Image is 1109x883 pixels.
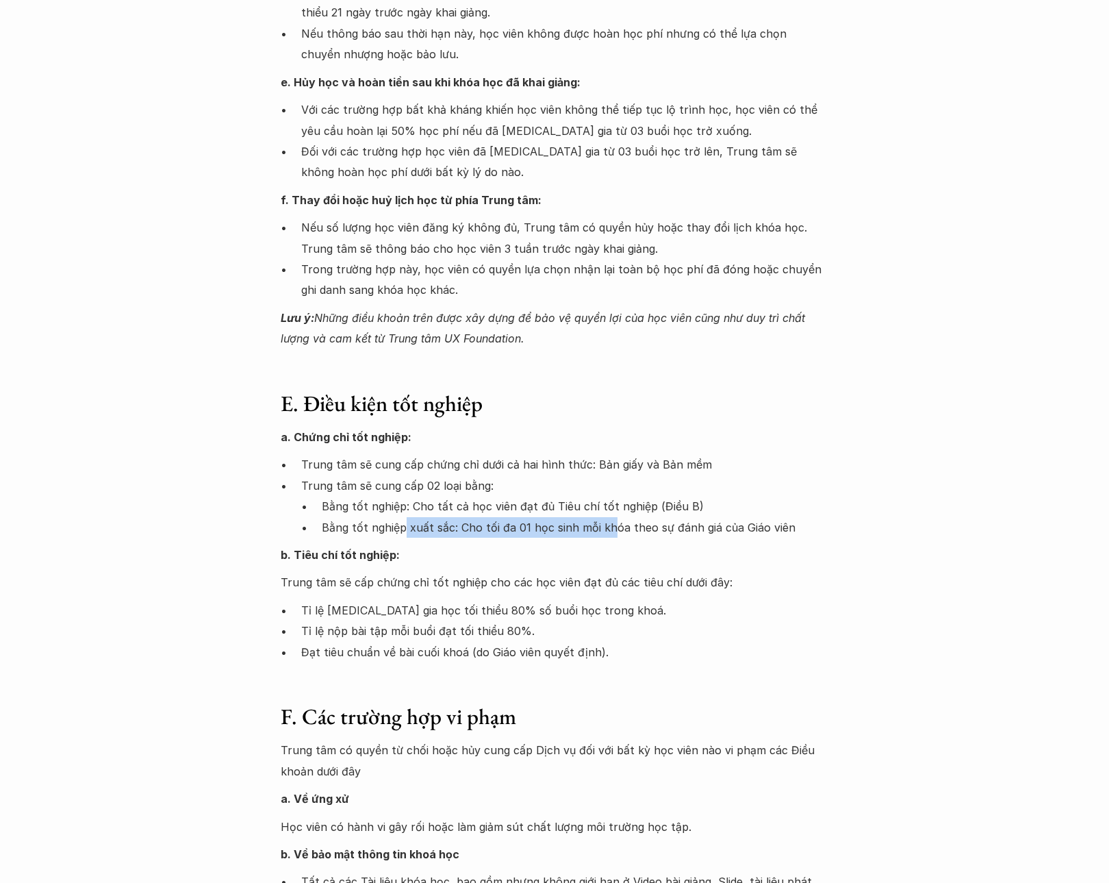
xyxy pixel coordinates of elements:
[322,517,828,538] p: Bằng tốt nghiệp xuất sắc: Cho tối đa 01 học sinh mỗi khóa theo sự đánh giá của Giáo viên
[281,740,828,782] p: Trung tâm có quyền từ chối hoặc hủy cung cấp Dịch vụ đối với bất kỳ học viên nào vi phạm các Điều...
[301,99,828,141] p: Với các trường hợp bất khả kháng khiến học viên không thể tiếp tục lộ trình học, học viên có thể ...
[301,141,828,183] p: Đối với các trường hợp học viên đã [MEDICAL_DATA] gia từ 03 buổi học trở lên, Trung tâm sẽ không ...
[301,642,828,662] p: Đạt tiêu chuẩn về bài cuối khoá (do Giáo viên quyết định).
[281,572,828,593] p: Trung tâm sẽ cấp chứng chỉ tốt nghiệp cho các học viên đạt đủ các tiêu chí dưới đây:
[322,496,828,517] p: Bằng tốt nghiệp: Cho tất cả học viên đạt đủ Tiêu chí tốt nghiệp (Điều B)
[281,75,581,89] strong: e. Hủy học và hoàn tiền sau khi khóa học đã khai giảng:
[301,621,828,641] p: Tỉ lệ nộp bài tập mỗi buổi đạt tối thiểu 80%.
[281,792,349,806] strong: a. Về ứng xử
[301,475,828,496] p: Trung tâm sẽ cung cấp 02 loại bằng:
[281,817,828,837] p: Học viên có hành vi gây rối hoặc làm giảm sút chất lượng môi trường học tập.
[281,311,808,345] em: Những điều khoản trên được xây dựng để bảo vệ quyền lợi của học viên cũng như duy trì chất lượng ...
[281,847,459,861] strong: b. Về bảo mật thông tin khoá học
[281,390,828,416] h3: E. Điều kiện tốt nghiệp
[301,600,828,621] p: Tỉ lệ [MEDICAL_DATA] gia học tối thiểu 80% số buổi học trong khoá.
[281,548,400,562] strong: b. Tiêu chí tốt nghiệp:
[301,23,828,65] p: Nếu thông báo sau thời hạn này, học viên không được hoàn học phí nhưng có thể lựa chọn chuyển như...
[301,454,828,475] p: Trung tâm sẽ cung cấp chứng chỉ dưới cả hai hình thức: Bản giấy và Bản mềm
[281,311,314,325] strong: Lưu ý:
[301,259,828,301] p: Trong trường hợp này, học viên có quyền lựa chọn nhận lại toàn bộ học phí đã đóng hoặc chuyển ghi...
[281,193,541,207] strong: f. Thay đổi hoặc huỷ lịch học từ phía Trung tâm:
[301,217,828,259] p: Nếu số lượng học viên đăng ký không đủ, Trung tâm có quyền hủy hoặc thay đổi lịch khóa học. Trung...
[281,430,411,444] strong: a. Chứng chỉ tốt nghiệp:
[281,704,828,730] h3: F. Các trường hợp vi phạm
